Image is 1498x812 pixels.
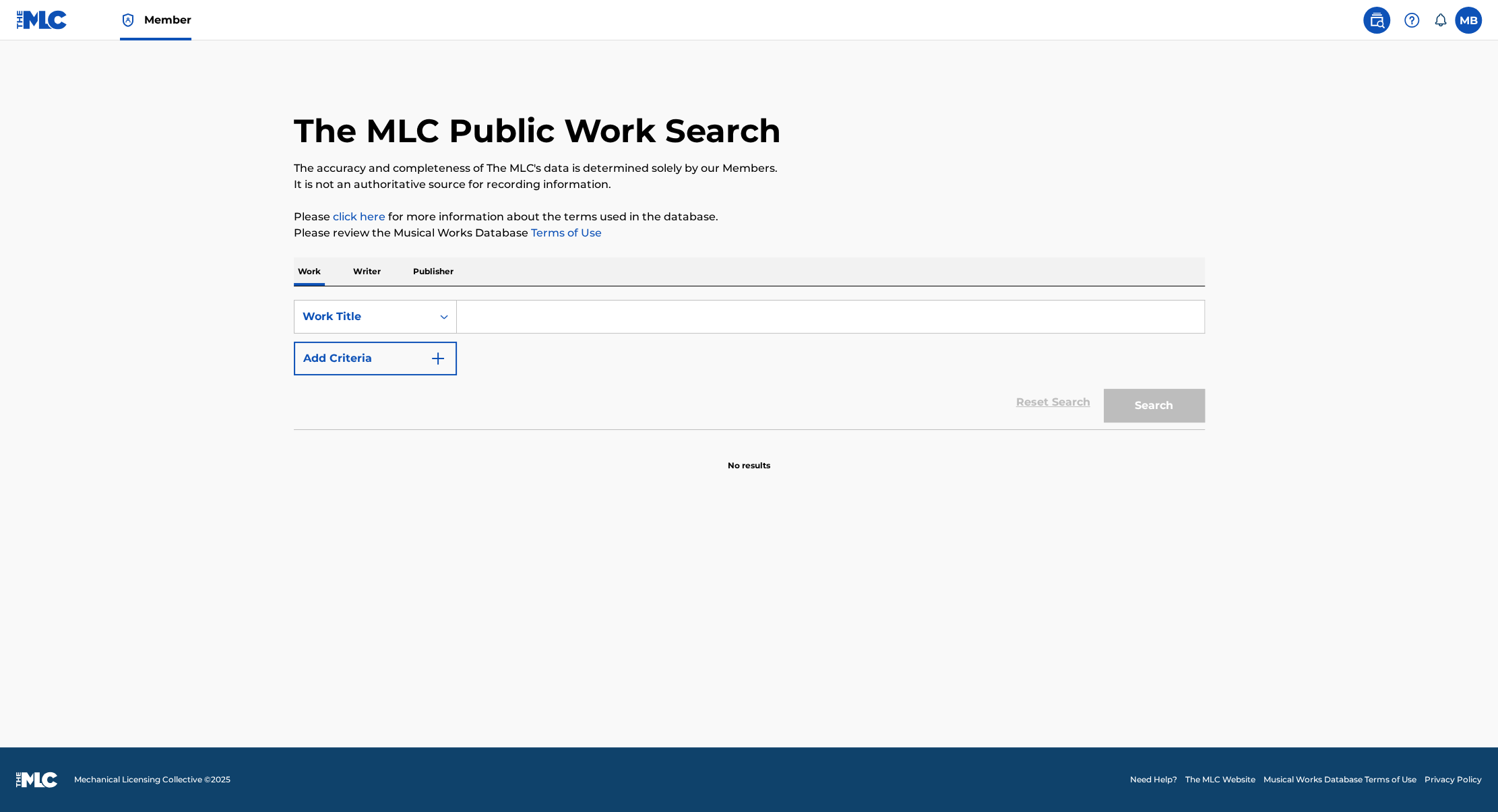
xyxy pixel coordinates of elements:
[1363,7,1390,34] a: Public Search
[333,210,385,223] a: click here
[1263,774,1416,786] a: Musical Works Database Terms of Use
[294,342,457,375] button: Add Criteria
[16,772,58,788] img: logo
[294,209,1205,225] p: Please for more information about the terms used in the database.
[294,177,1205,193] p: It is not an authoritative source for recording information.
[1404,12,1420,28] img: help
[1369,12,1385,28] img: search
[16,10,68,30] img: MLC Logo
[1433,13,1447,27] div: Notifications
[74,774,230,786] span: Mechanical Licensing Collective © 2025
[1431,747,1498,812] iframe: Chat Widget
[349,257,385,286] p: Writer
[1185,774,1255,786] a: The MLC Website
[120,12,136,28] img: Top Rightsholder
[294,111,781,151] h1: The MLC Public Work Search
[1398,7,1425,34] div: Help
[144,12,191,28] span: Member
[409,257,458,286] p: Publisher
[430,350,446,367] img: 9d2ae6d4665cec9f34b9.svg
[528,226,602,239] a: Terms of Use
[294,160,1205,177] p: The accuracy and completeness of The MLC's data is determined solely by our Members.
[1455,7,1482,34] div: User Menu
[303,309,424,325] div: Work Title
[294,257,325,286] p: Work
[728,443,770,472] p: No results
[294,300,1205,429] form: Search Form
[1425,774,1482,786] a: Privacy Policy
[294,225,1205,241] p: Please review the Musical Works Database
[1130,774,1177,786] a: Need Help?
